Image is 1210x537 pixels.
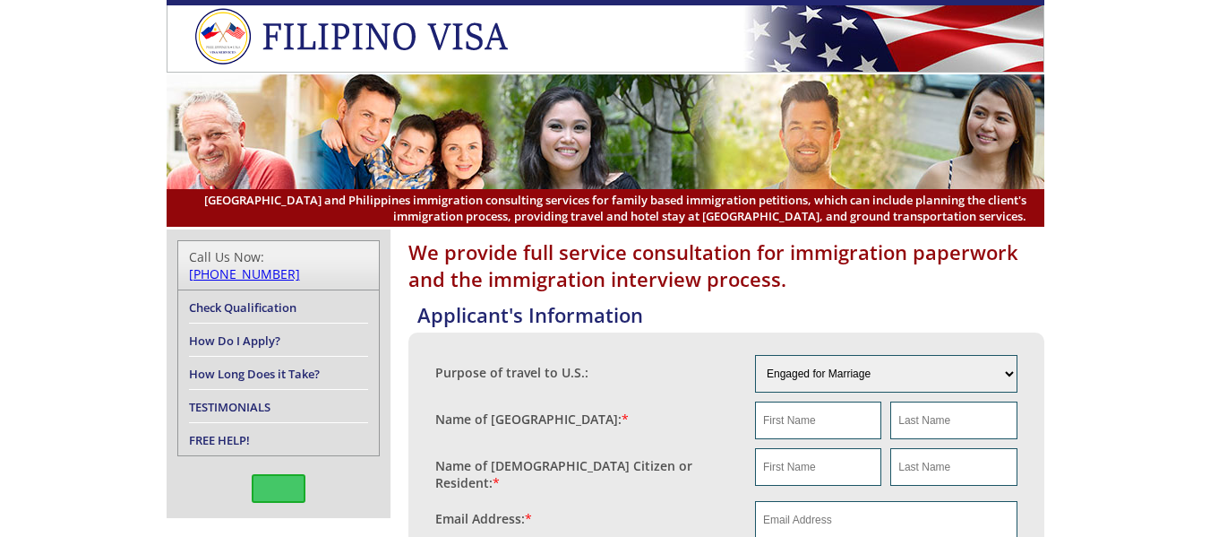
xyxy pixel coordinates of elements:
[417,301,1044,328] h4: Applicant's Information
[435,411,629,428] label: Name of [GEOGRAPHIC_DATA]:
[755,448,881,486] input: First Name
[185,192,1026,224] span: [GEOGRAPHIC_DATA] and Philippines immigration consulting services for family based immigration pe...
[189,399,270,415] a: TESTIMONIALS
[435,457,738,491] label: Name of [DEMOGRAPHIC_DATA] Citizen or Resident:
[189,366,320,382] a: How Long Does it Take?
[890,448,1017,486] input: Last Name
[189,333,280,349] a: How Do I Apply?
[189,432,250,448] a: FREE HELP!
[435,364,588,381] label: Purpose of travel to U.S.:
[890,402,1017,439] input: Last Name
[189,248,368,282] div: Call Us Now:
[189,265,300,282] a: [PHONE_NUMBER]
[435,510,532,527] label: Email Address:
[189,299,296,316] a: Check Qualification
[408,238,1044,292] h1: We provide full service consultation for immigration paperwork and the immigration interview proc...
[755,402,881,439] input: First Name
